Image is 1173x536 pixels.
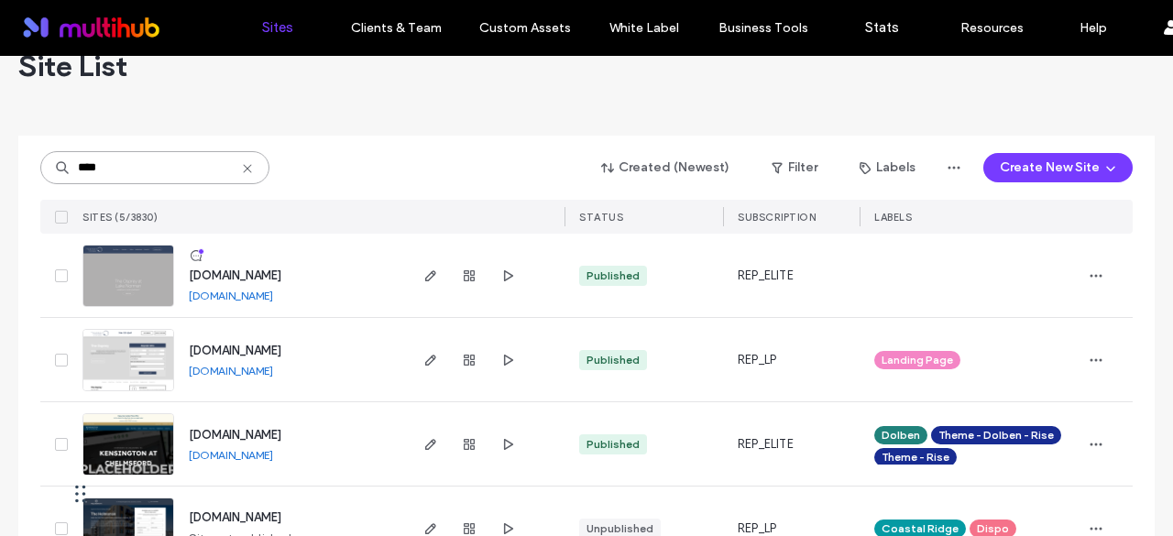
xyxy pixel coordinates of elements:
button: Create New Site [983,153,1133,182]
span: Site List [18,48,127,84]
label: Sites [262,19,293,36]
span: Theme - Dolben - Rise [938,427,1054,443]
span: REP_LP [738,351,776,369]
span: Dolben [882,427,920,443]
span: LABELS [874,211,912,224]
a: [DOMAIN_NAME] [189,448,273,462]
div: Published [586,268,640,284]
button: Filter [753,153,836,182]
span: REP_ELITE [738,267,794,285]
span: Theme - Rise [882,449,949,465]
span: Help [41,13,79,29]
a: [DOMAIN_NAME] [189,428,281,442]
label: Custom Assets [479,20,571,36]
a: [DOMAIN_NAME] [189,344,281,357]
span: REP_ELITE [738,435,794,454]
span: SITES (5/3830) [82,211,158,224]
div: Drag [75,466,86,521]
label: Stats [865,19,899,36]
a: [DOMAIN_NAME] [189,510,281,524]
span: Landing Page [882,352,953,368]
label: White Label [609,20,679,36]
div: Published [586,436,640,453]
a: [DOMAIN_NAME] [189,364,273,377]
button: Labels [843,153,932,182]
label: Resources [960,20,1024,36]
span: SUBSCRIPTION [738,211,816,224]
label: Help [1080,20,1107,36]
label: Business Tools [718,20,808,36]
button: Created (Newest) [586,153,746,182]
div: Published [586,352,640,368]
a: [DOMAIN_NAME] [189,289,273,302]
span: STATUS [579,211,623,224]
a: [DOMAIN_NAME] [189,268,281,282]
label: Clients & Team [351,20,442,36]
